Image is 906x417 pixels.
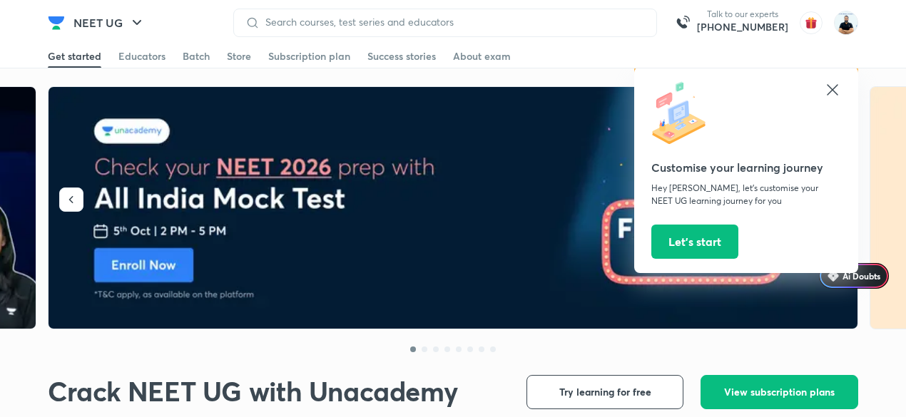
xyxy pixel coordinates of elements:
[697,9,788,20] p: Talk to our experts
[819,263,889,289] a: Ai Doubts
[367,45,436,68] a: Success stories
[48,375,457,408] h1: Crack NEET UG with Unacademy
[183,45,210,68] a: Batch
[651,81,716,145] img: icon
[118,45,166,68] a: Educators
[118,49,166,63] div: Educators
[668,9,697,37] img: call-us
[843,270,880,282] span: Ai Doubts
[453,49,511,63] div: About exam
[260,16,645,28] input: Search courses, test series and educators
[453,45,511,68] a: About exam
[268,49,350,63] div: Subscription plan
[701,375,858,409] button: View subscription plans
[367,49,436,63] div: Success stories
[724,385,835,399] span: View subscription plans
[800,11,823,34] img: avatar
[559,385,651,399] span: Try learning for free
[828,270,839,282] img: Icon
[834,11,858,35] img: Subhash Chandra Yadav
[697,20,788,34] a: [PHONE_NUMBER]
[227,45,251,68] a: Store
[48,14,65,31] img: Company Logo
[48,45,101,68] a: Get started
[651,225,738,259] button: Let’s start
[227,49,251,63] div: Store
[651,159,841,176] h5: Customise your learning journey
[48,49,101,63] div: Get started
[268,45,350,68] a: Subscription plan
[651,182,841,207] p: Hey [PERSON_NAME], let’s customise your NEET UG learning journey for you
[183,49,210,63] div: Batch
[65,9,154,37] button: NEET UG
[526,375,683,409] button: Try learning for free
